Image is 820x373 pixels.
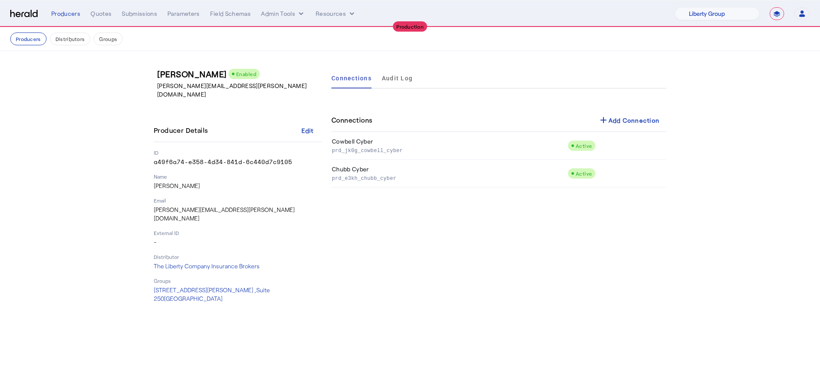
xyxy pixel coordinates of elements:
[10,32,47,45] button: Producers
[598,115,660,125] div: Add Connection
[154,262,321,270] p: The Liberty Company Insurance Brokers
[50,32,91,45] button: Distributors
[51,9,80,18] div: Producers
[154,182,321,190] p: [PERSON_NAME]
[122,9,157,18] div: Submissions
[10,10,38,18] img: Herald Logo
[332,173,564,182] p: prd_e3kh_chubb_cyber
[598,115,609,125] mat-icon: add
[294,123,321,138] button: Edit
[382,75,413,81] span: Audit Log
[331,68,372,88] a: Connections
[382,68,413,88] a: Audit Log
[331,115,372,125] h4: Connections
[154,277,321,284] p: Groups
[154,149,321,156] p: ID
[261,9,305,18] button: internal dropdown menu
[157,82,325,99] p: [PERSON_NAME][EMAIL_ADDRESS][PERSON_NAME][DOMAIN_NAME]
[154,197,321,204] p: Email
[94,32,123,45] button: Groups
[576,143,592,149] span: Active
[154,206,321,223] p: [PERSON_NAME][EMAIL_ADDRESS][PERSON_NAME][DOMAIN_NAME]
[154,238,321,247] p: -
[316,9,356,18] button: Resources dropdown menu
[154,173,321,180] p: Name
[331,160,568,188] td: Chubb Cyber
[157,68,325,80] h3: [PERSON_NAME]
[154,158,321,166] p: a49f6a74-e358-4d34-841d-6c440d7c9105
[210,9,251,18] div: Field Schemas
[331,132,568,160] td: Cowbell Cyber
[592,112,667,128] button: Add Connection
[302,126,314,135] div: Edit
[393,21,427,32] div: Production
[154,125,211,135] h4: Producer Details
[154,253,321,260] p: Distributor
[154,286,270,302] span: [STREET_ADDRESS][PERSON_NAME] , Suite 250 [GEOGRAPHIC_DATA]
[167,9,200,18] div: Parameters
[576,170,592,176] span: Active
[331,75,372,81] span: Connections
[91,9,111,18] div: Quotes
[154,229,321,236] p: External ID
[332,146,564,154] p: prd_jk0g_cowbell_cyber
[236,71,257,77] span: Enabled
